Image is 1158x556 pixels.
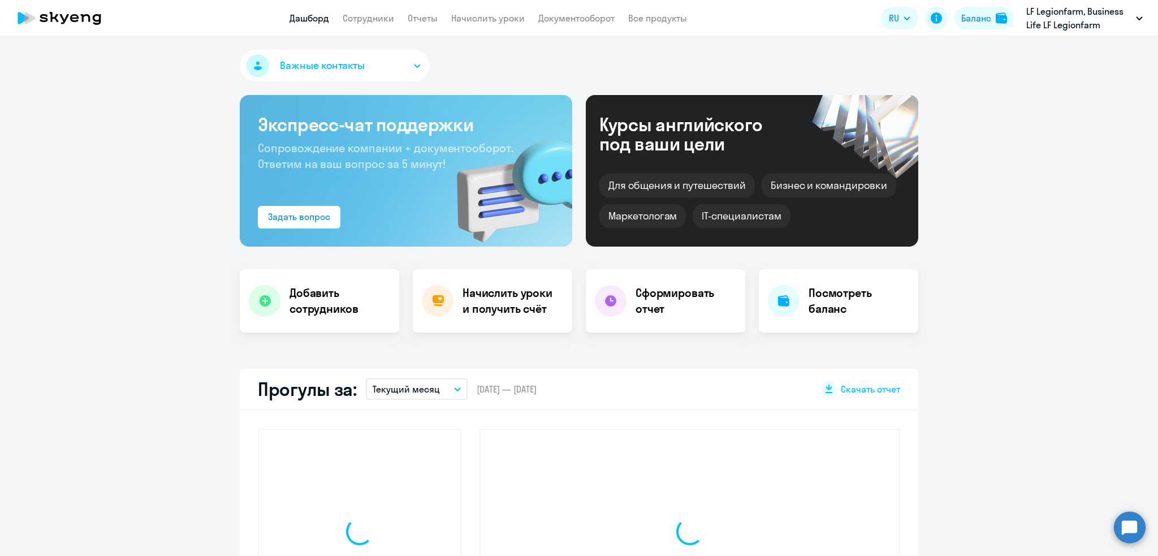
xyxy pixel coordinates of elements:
p: Текущий месяц [373,382,440,396]
span: [DATE] — [DATE] [477,383,537,395]
button: Текущий месяц [366,378,468,400]
h2: Прогулы за: [258,378,357,400]
h4: Начислить уроки и получить счёт [463,285,561,317]
a: Все продукты [628,12,687,24]
button: RU [881,7,918,29]
div: Маркетологам [599,204,686,228]
span: Сопровождение компании + документооборот. Ответим на ваш вопрос за 5 минут! [258,141,513,171]
h4: Добавить сотрудников [289,285,390,317]
div: Баланс [961,11,991,25]
h4: Сформировать отчет [636,285,736,317]
span: Важные контакты [280,58,365,73]
div: Курсы английского под ваши цели [599,115,793,153]
h3: Экспресс-чат поддержки [258,113,554,136]
a: Документооборот [538,12,615,24]
h4: Посмотреть баланс [809,285,909,317]
a: Начислить уроки [451,12,525,24]
a: Отчеты [408,12,438,24]
a: Дашборд [289,12,329,24]
img: bg-img [440,119,572,247]
span: Скачать отчет [841,383,900,395]
img: balance [996,12,1007,24]
div: Для общения и путешествий [599,174,755,197]
button: Задать вопрос [258,206,340,229]
div: IT-специалистам [693,204,790,228]
button: Важные контакты [240,50,430,81]
span: RU [889,11,899,25]
button: LF Legionfarm, Business Life LF Legionfarm [1021,5,1148,32]
div: Бизнес и командировки [762,174,896,197]
button: Балансbalance [954,7,1014,29]
p: LF Legionfarm, Business Life LF Legionfarm [1026,5,1131,32]
a: Сотрудники [343,12,394,24]
div: Задать вопрос [268,210,330,223]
